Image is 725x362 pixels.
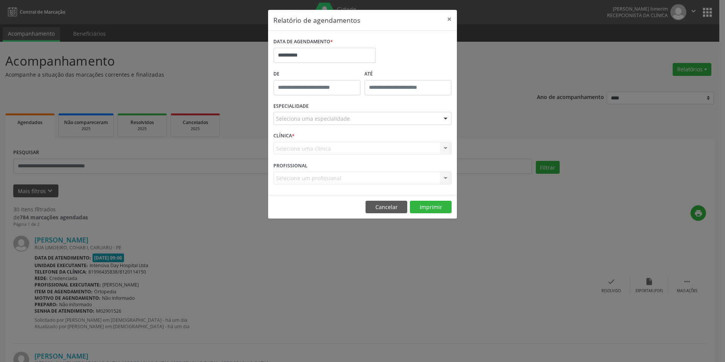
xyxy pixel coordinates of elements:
button: Cancelar [366,201,407,214]
button: Imprimir [410,201,452,214]
h5: Relatório de agendamentos [273,15,360,25]
button: Close [442,10,457,28]
label: De [273,68,361,80]
label: DATA DE AGENDAMENTO [273,36,333,48]
span: Seleciona uma especialidade [276,115,350,123]
label: PROFISSIONAL [273,160,308,172]
label: CLÍNICA [273,130,295,142]
label: ESPECIALIDADE [273,101,309,112]
label: ATÉ [364,68,452,80]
